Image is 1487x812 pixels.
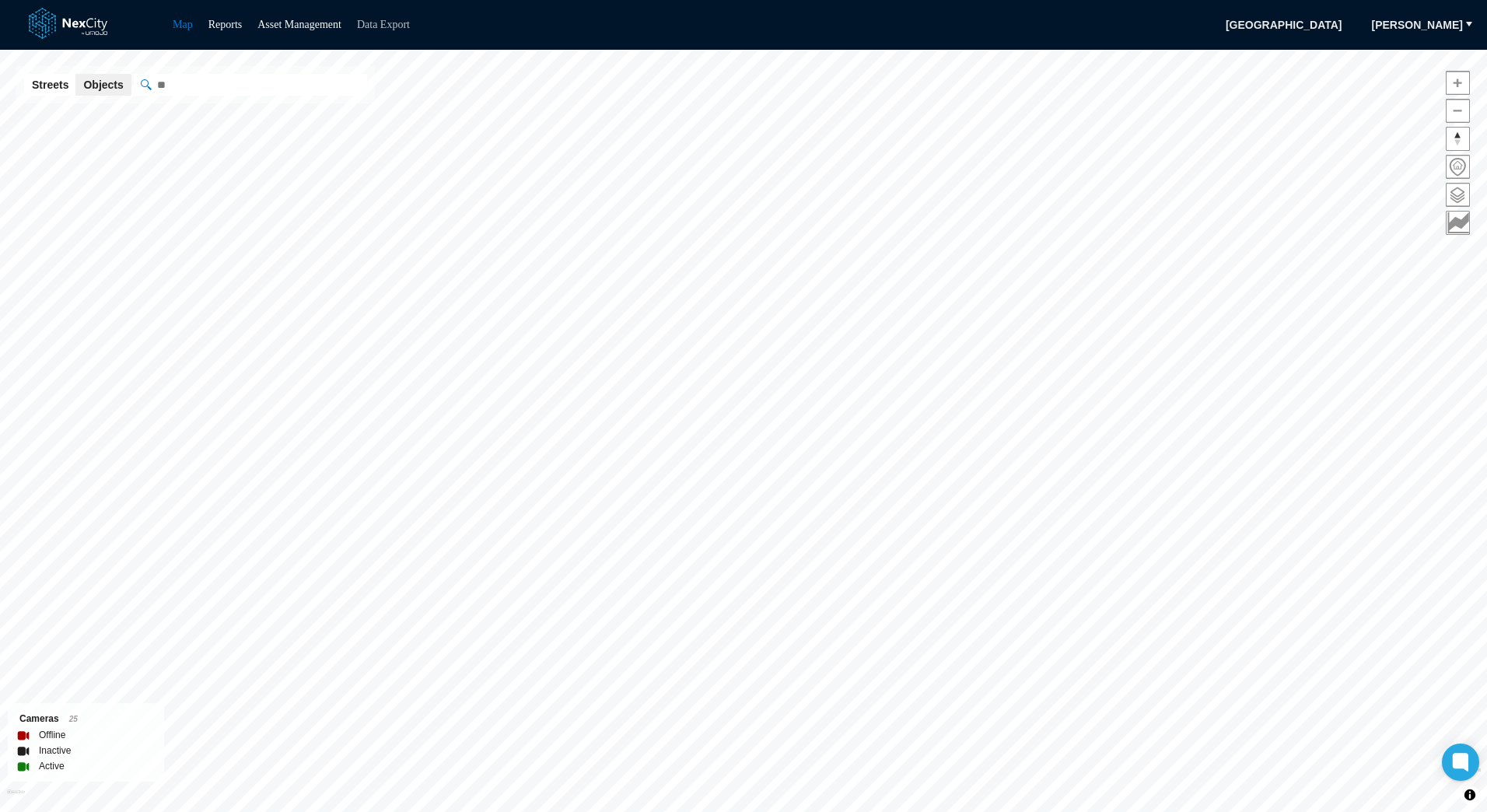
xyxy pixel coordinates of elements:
a: Asset Management [257,19,341,30]
button: Streets [24,74,76,96]
span: Toggle attribution [1465,786,1475,803]
span: 25 [69,715,78,723]
a: Reports [208,19,243,30]
span: Zoom in [1447,72,1469,94]
label: Offline [39,727,65,743]
span: [GEOGRAPHIC_DATA] [1216,12,1352,37]
div: Cameras [19,711,152,727]
button: Home [1446,155,1470,179]
button: Key metrics [1446,211,1470,235]
button: Objects [75,74,131,96]
a: Data Export [357,19,410,30]
span: Reset bearing to north [1447,128,1469,150]
span: [PERSON_NAME] [1372,17,1463,33]
label: Inactive [39,743,71,758]
span: Objects [83,77,123,93]
a: Mapbox homepage [7,789,25,807]
span: Zoom out [1447,100,1469,122]
button: Reset bearing to north [1446,127,1470,151]
button: Layers management [1446,183,1470,207]
button: Zoom out [1446,99,1470,123]
a: Map [173,19,193,30]
span: Streets [32,77,68,93]
button: Toggle attribution [1461,786,1479,804]
label: Active [39,758,65,774]
button: Zoom in [1446,71,1470,95]
button: [PERSON_NAME] [1362,12,1473,37]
